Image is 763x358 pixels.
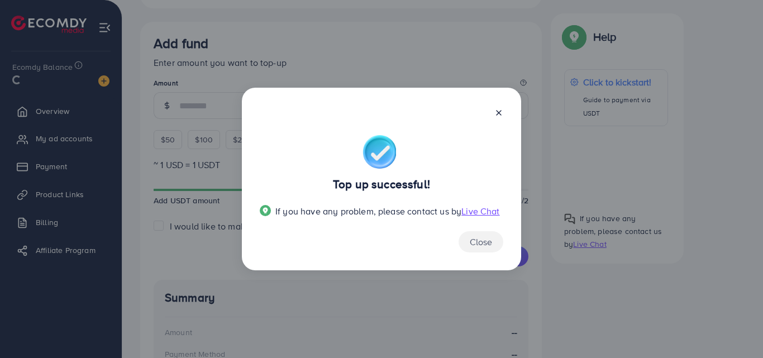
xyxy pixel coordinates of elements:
[333,178,430,192] h4: Top up successful!
[363,135,396,169] img: icon-success.1b13a254.png
[459,231,503,252] button: Close
[461,205,499,217] span: Live Chat
[260,205,271,216] img: Popup guide
[519,47,755,350] iframe: Chat
[275,205,461,217] span: If you have any problem, please contact us by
